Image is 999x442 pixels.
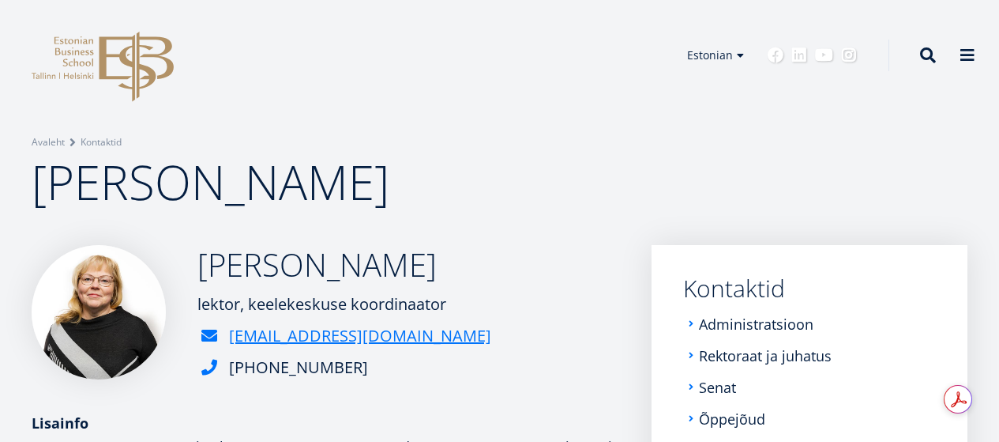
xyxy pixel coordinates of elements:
a: Kontaktid [81,134,122,150]
a: Facebook [768,47,783,63]
a: Youtube [815,47,833,63]
span: [PERSON_NAME] [32,149,389,214]
a: Kontaktid [683,277,936,300]
div: Lisainfo [32,411,620,435]
div: [PHONE_NUMBER] [229,356,368,380]
div: lektor, keelekeskuse koordinaator [197,293,491,316]
h2: [PERSON_NAME] [197,245,491,285]
a: Senat [699,380,736,395]
a: Administratsioon [699,316,813,332]
a: [EMAIL_ADDRESS][DOMAIN_NAME] [229,324,491,348]
a: Instagram [841,47,857,63]
a: Avaleht [32,134,65,150]
a: Rektoraat ja juhatus [699,348,832,364]
a: Õppejõud [699,411,765,427]
a: Linkedin [791,47,807,63]
img: Anu Lehing [32,245,166,380]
